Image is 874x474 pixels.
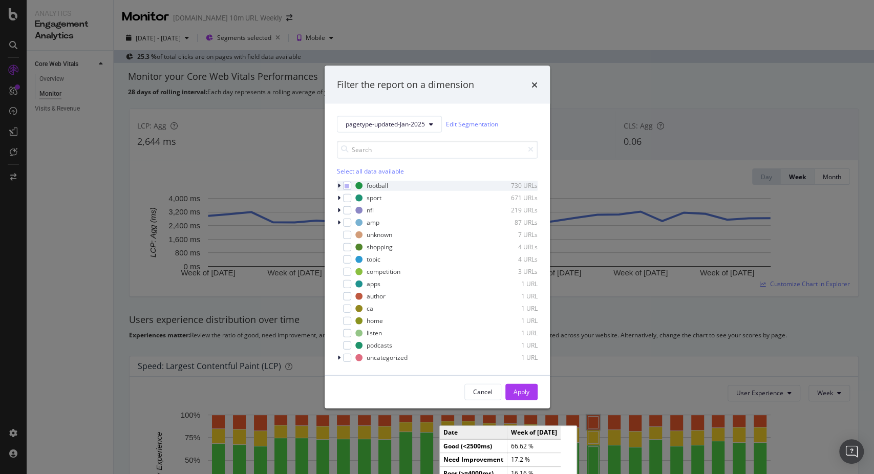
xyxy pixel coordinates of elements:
[487,230,538,239] div: 7 URLs
[839,439,864,464] div: Open Intercom Messenger
[487,206,538,214] div: 219 URLs
[487,292,538,300] div: 1 URL
[367,255,380,264] div: topic
[367,304,373,313] div: ca
[367,279,380,288] div: apps
[367,193,381,202] div: sport
[487,304,538,313] div: 1 URL
[337,116,442,132] button: pagetype-updated-Jan-2025
[367,329,382,337] div: listen
[487,255,538,264] div: 4 URLs
[514,387,529,396] div: Apply
[487,267,538,276] div: 3 URLs
[487,341,538,350] div: 1 URL
[487,279,538,288] div: 1 URL
[367,353,408,362] div: uncategorized
[367,230,392,239] div: unknown
[337,78,474,92] div: Filter the report on a dimension
[487,181,538,190] div: 730 URLs
[487,218,538,227] div: 87 URLs
[487,329,538,337] div: 1 URL
[346,120,425,128] span: pagetype-updated-Jan-2025
[367,218,379,227] div: amp
[325,66,550,408] div: modal
[487,193,538,202] div: 671 URLs
[337,166,538,175] div: Select all data available
[487,353,538,362] div: 1 URL
[337,140,538,158] input: Search
[531,78,538,92] div: times
[487,243,538,251] div: 4 URLs
[446,119,498,130] a: Edit Segmentation
[487,316,538,325] div: 1 URL
[367,267,400,276] div: competition
[473,387,493,396] div: Cancel
[367,243,393,251] div: shopping
[367,292,386,300] div: author
[367,341,392,350] div: podcasts
[367,181,388,190] div: football
[505,383,538,400] button: Apply
[464,383,501,400] button: Cancel
[367,316,383,325] div: home
[367,206,374,214] div: nfl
